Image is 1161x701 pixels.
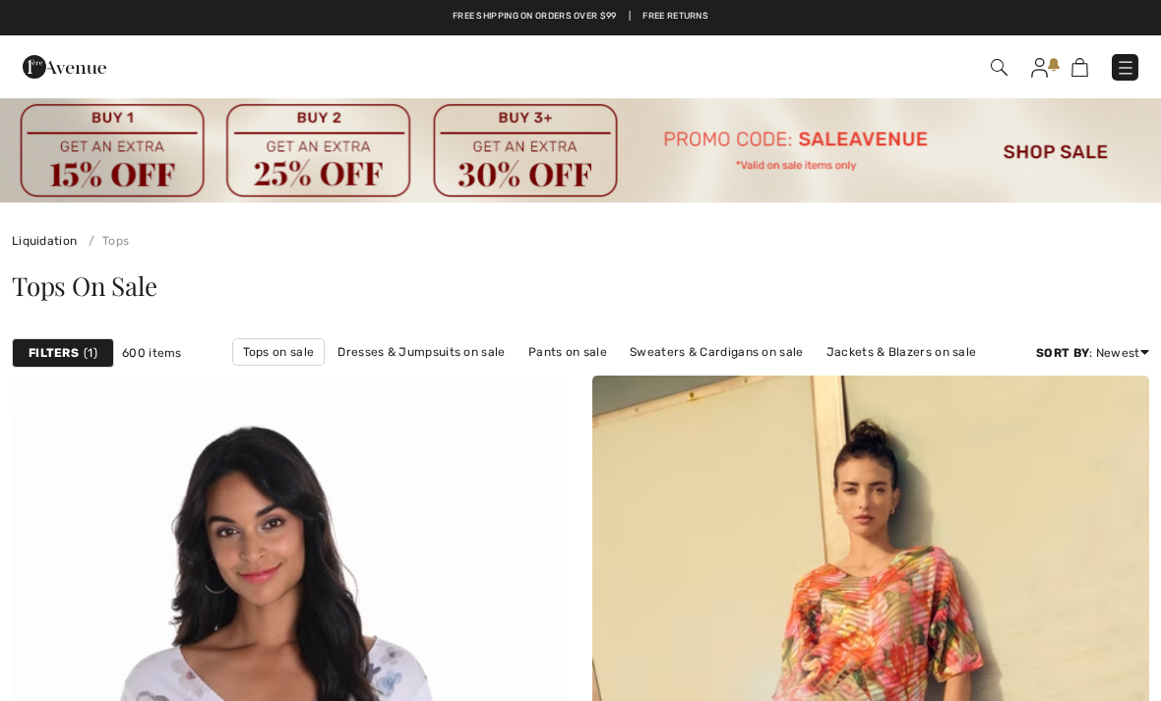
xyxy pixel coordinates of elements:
a: Pants on sale [519,339,617,365]
span: | [629,10,631,24]
img: Menu [1116,58,1135,78]
a: Skirts on sale [495,366,592,391]
a: Liquidation [12,234,77,248]
a: Jackets & Blazers on sale [817,339,987,365]
a: Tops on sale [232,338,326,366]
a: Free Returns [642,10,708,24]
img: Search [991,59,1008,76]
a: Dresses & Jumpsuits on sale [328,339,515,365]
a: Sweaters & Cardigans on sale [620,339,813,365]
strong: Sort By [1036,346,1089,360]
a: 1ère Avenue [23,56,106,75]
a: Outerwear on sale [596,366,723,391]
a: Free shipping on orders over $99 [453,10,617,24]
img: Shopping Bag [1071,58,1088,77]
span: Tops On Sale [12,268,156,303]
a: Tops [81,234,130,248]
div: : Newest [1036,344,1149,362]
img: My Info [1031,58,1048,78]
img: 1ère Avenue [23,47,106,87]
strong: Filters [29,344,79,362]
span: 1 [84,344,97,362]
span: 600 items [122,344,182,362]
